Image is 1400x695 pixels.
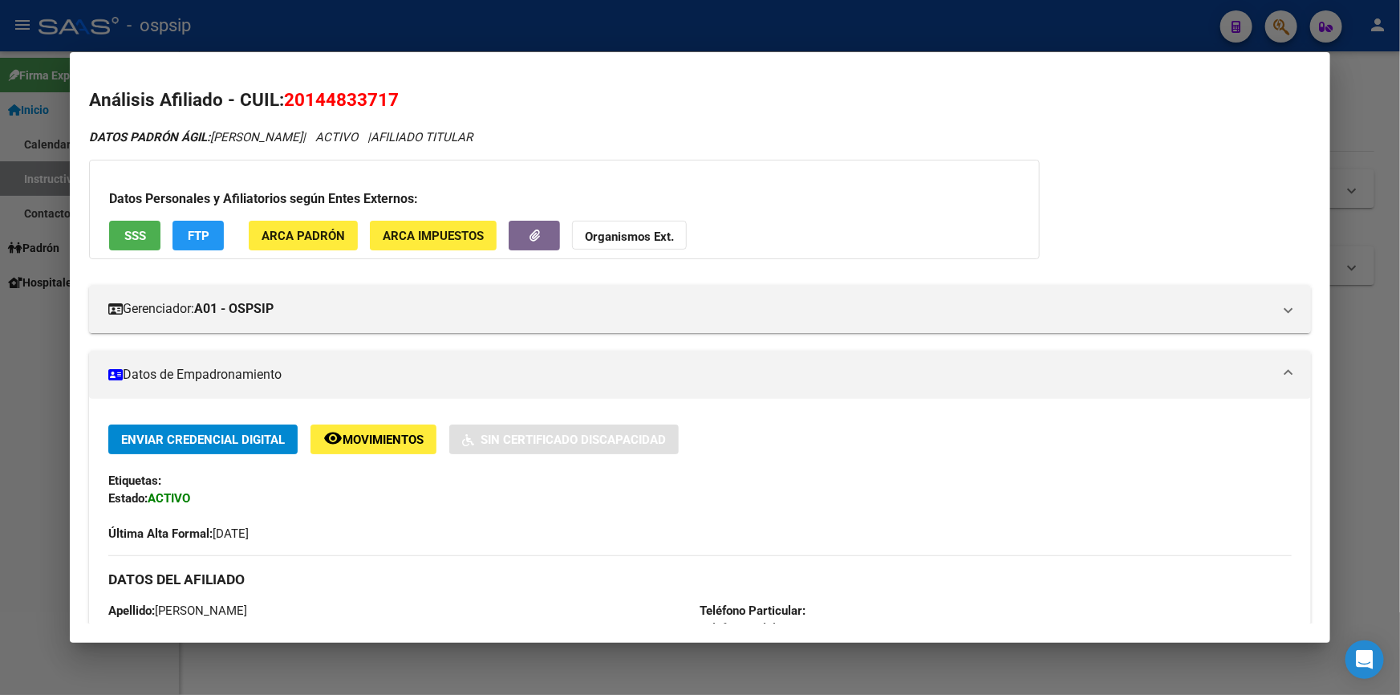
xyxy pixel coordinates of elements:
mat-icon: remove_red_eye [323,429,343,448]
strong: Teléfono Celular: [700,621,791,636]
button: Sin Certificado Discapacidad [449,425,679,454]
span: 1131498779 [700,621,855,636]
span: Enviar Credencial Digital [121,433,285,447]
button: Enviar Credencial Digital [108,425,298,454]
strong: Teléfono Particular: [700,604,806,618]
strong: Etiquetas: [108,473,161,488]
div: Open Intercom Messenger [1345,640,1384,679]
span: [PERSON_NAME] [89,130,302,144]
strong: Organismos Ext. [585,230,674,244]
span: SSS [124,229,146,243]
span: ARCA Impuestos [383,229,484,243]
button: Organismos Ext. [572,221,687,250]
span: AFILIADO TITULAR [371,130,473,144]
i: | ACTIVO | [89,130,473,144]
span: Movimientos [343,433,424,447]
span: ARCA Padrón [262,229,345,243]
span: 20144833717 [284,89,399,110]
h3: Datos Personales y Afiliatorios según Entes Externos: [109,189,1020,209]
mat-panel-title: Gerenciador: [108,299,1272,319]
strong: ACTIVO [148,491,190,506]
span: [PERSON_NAME] [108,604,247,618]
strong: A01 - OSPSIP [194,299,274,319]
span: Sin Certificado Discapacidad [481,433,666,447]
span: FTP [188,229,209,243]
strong: Última Alta Formal: [108,526,213,541]
button: SSS [109,221,160,250]
button: Movimientos [310,425,436,454]
strong: CUIL: [108,621,137,636]
button: ARCA Padrón [249,221,358,250]
button: FTP [172,221,224,250]
strong: Apellido: [108,604,155,618]
span: [DATE] [108,526,249,541]
mat-panel-title: Datos de Empadronamiento [108,365,1272,384]
strong: DATOS PADRÓN ÁGIL: [89,130,210,144]
mat-expansion-panel-header: Datos de Empadronamiento [89,351,1311,399]
strong: Estado: [108,491,148,506]
mat-expansion-panel-header: Gerenciador:A01 - OSPSIP [89,285,1311,333]
span: 20144833717 [108,621,208,636]
h2: Análisis Afiliado - CUIL: [89,87,1311,114]
h3: DATOS DEL AFILIADO [108,571,1292,588]
button: ARCA Impuestos [370,221,497,250]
